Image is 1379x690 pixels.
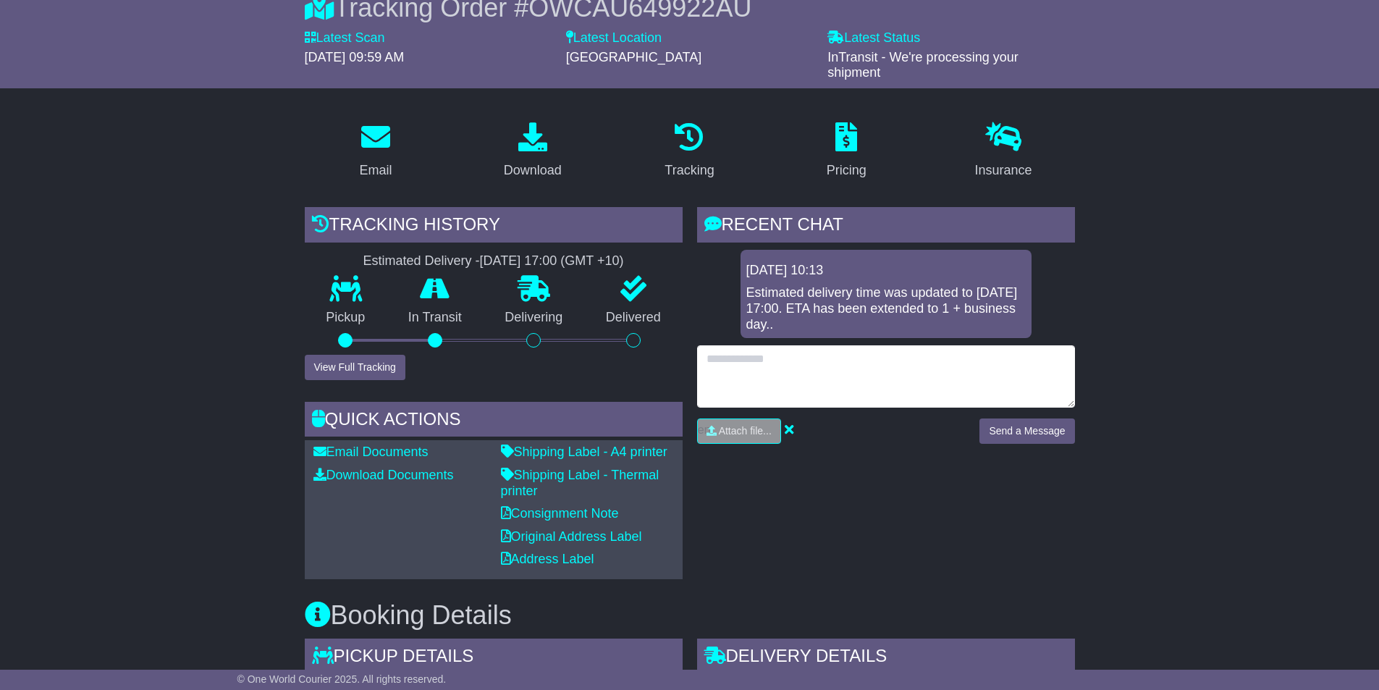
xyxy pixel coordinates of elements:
span: [GEOGRAPHIC_DATA] [566,50,701,64]
button: View Full Tracking [305,355,405,380]
div: Insurance [975,161,1032,180]
a: Original Address Label [501,529,642,544]
a: Download Documents [313,468,454,482]
p: In Transit [387,310,484,326]
a: Email [350,117,401,185]
p: Pickup [305,310,387,326]
div: [DATE] 10:13 [746,263,1026,279]
div: Estimated delivery time was updated to [DATE] 17:00. ETA has been extended to 1 + business day.. [746,285,1026,332]
a: Email Documents [313,445,429,459]
a: Download [494,117,571,185]
a: Shipping Label - A4 printer [501,445,667,459]
a: Address Label [501,552,594,566]
span: InTransit - We're processing your shipment [827,50,1019,80]
label: Latest Scan [305,30,385,46]
div: Tracking history [305,207,683,246]
div: Delivery Details [697,639,1075,678]
label: Latest Status [827,30,920,46]
p: Delivering [484,310,585,326]
a: Consignment Note [501,506,619,521]
span: [DATE] 09:59 AM [305,50,405,64]
div: Estimated Delivery - [305,253,683,269]
h3: Booking Details [305,601,1075,630]
div: Download [504,161,562,180]
div: Pickup Details [305,639,683,678]
a: Tracking [655,117,723,185]
div: Tracking [665,161,714,180]
div: RECENT CHAT [697,207,1075,246]
button: Send a Message [979,418,1074,444]
span: © One World Courier 2025. All rights reserved. [237,673,447,685]
label: Latest Location [566,30,662,46]
div: Quick Actions [305,402,683,441]
a: Pricing [817,117,876,185]
p: Delivered [584,310,683,326]
div: [DATE] 17:00 (GMT +10) [480,253,624,269]
div: Email [359,161,392,180]
a: Insurance [966,117,1042,185]
div: Pricing [827,161,866,180]
a: Shipping Label - Thermal printer [501,468,659,498]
